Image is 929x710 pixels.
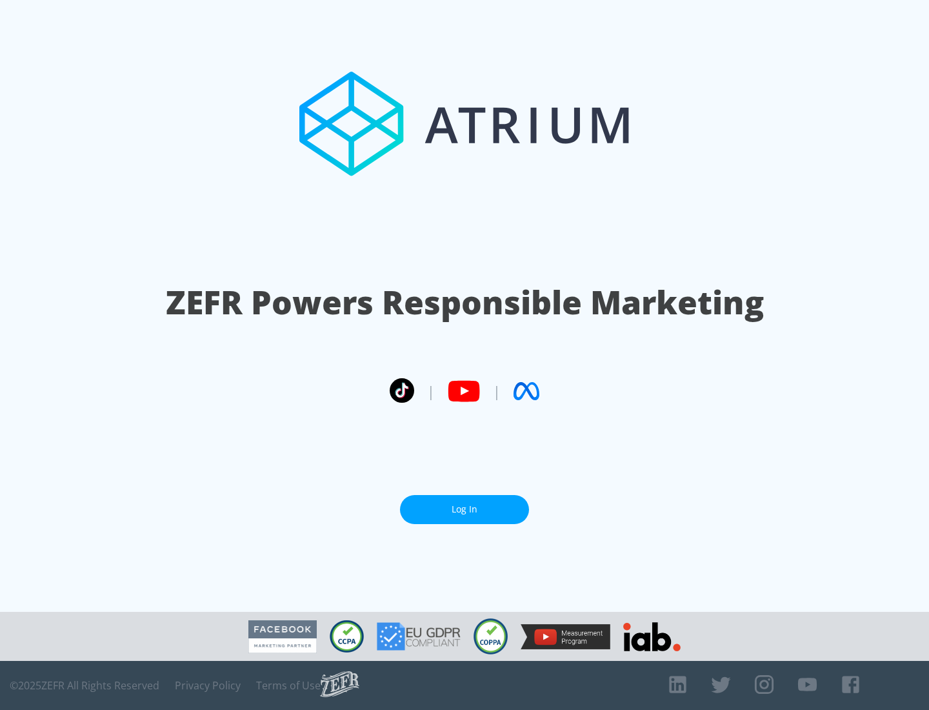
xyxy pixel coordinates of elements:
span: | [427,381,435,401]
img: Facebook Marketing Partner [248,620,317,653]
span: | [493,381,501,401]
img: IAB [623,622,681,651]
img: CCPA Compliant [330,620,364,653]
a: Privacy Policy [175,679,241,692]
span: © 2025 ZEFR All Rights Reserved [10,679,159,692]
img: COPPA Compliant [474,618,508,654]
img: GDPR Compliant [377,622,461,651]
a: Log In [400,495,529,524]
img: YouTube Measurement Program [521,624,610,649]
a: Terms of Use [256,679,321,692]
h1: ZEFR Powers Responsible Marketing [166,280,764,325]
